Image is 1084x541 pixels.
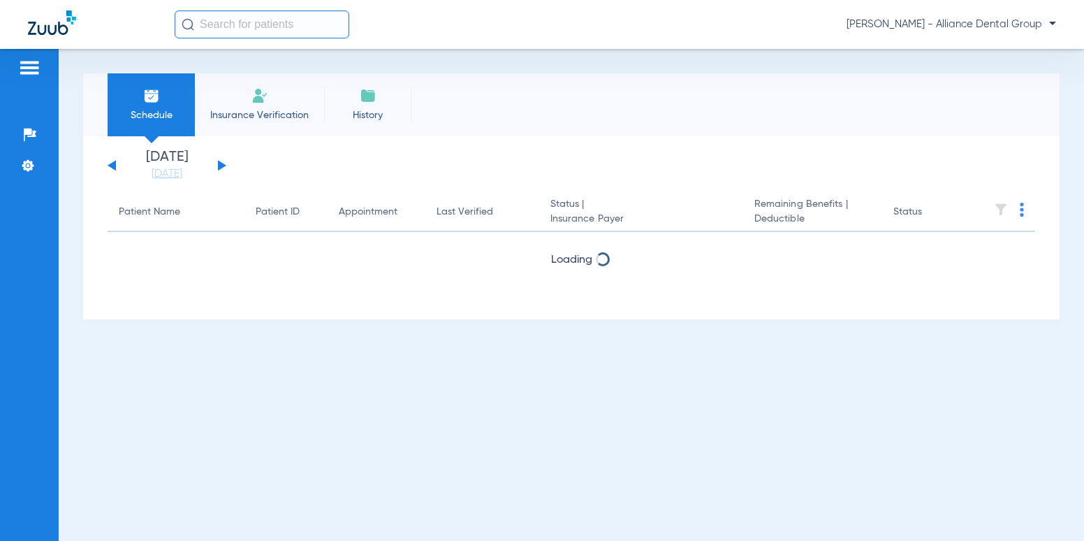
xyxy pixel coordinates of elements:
[994,203,1008,217] img: filter.svg
[437,205,493,219] div: Last Verified
[205,108,314,122] span: Insurance Verification
[335,108,401,122] span: History
[847,17,1056,31] span: [PERSON_NAME] - Alliance Dental Group
[754,212,871,226] span: Deductible
[28,10,76,35] img: Zuub Logo
[550,212,732,226] span: Insurance Payer
[539,193,743,232] th: Status |
[437,205,528,219] div: Last Verified
[175,10,349,38] input: Search for patients
[119,205,233,219] div: Patient Name
[125,150,209,181] li: [DATE]
[1020,203,1024,217] img: group-dot-blue.svg
[182,18,194,31] img: Search Icon
[119,205,180,219] div: Patient Name
[339,205,397,219] div: Appointment
[143,87,160,104] img: Schedule
[360,87,376,104] img: History
[118,108,184,122] span: Schedule
[256,205,300,219] div: Patient ID
[882,193,976,232] th: Status
[743,193,882,232] th: Remaining Benefits |
[251,87,268,104] img: Manual Insurance Verification
[256,205,316,219] div: Patient ID
[18,59,41,76] img: hamburger-icon
[551,254,592,266] span: Loading
[339,205,414,219] div: Appointment
[125,167,209,181] a: [DATE]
